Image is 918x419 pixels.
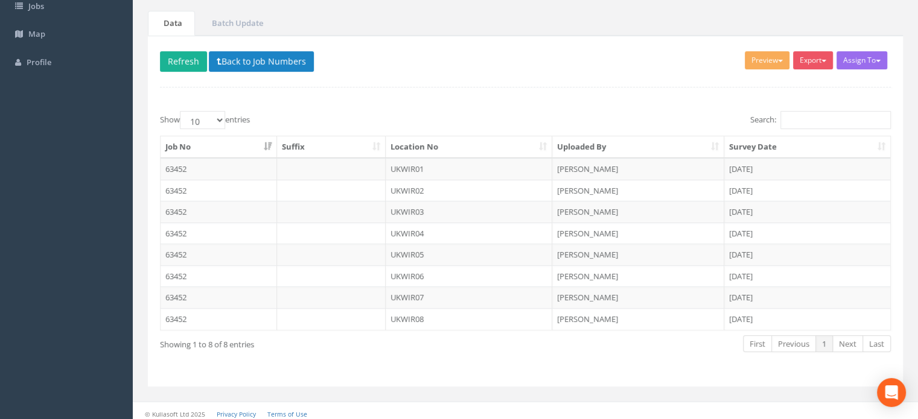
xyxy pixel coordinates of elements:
[160,51,207,72] button: Refresh
[724,201,890,222] td: [DATE]
[161,180,277,201] td: 63452
[180,111,225,129] select: Showentries
[267,410,307,418] a: Terms of Use
[552,180,724,201] td: [PERSON_NAME]
[28,1,44,11] span: Jobs
[160,111,250,129] label: Show entries
[386,136,553,158] th: Location No: activate to sort column ascending
[552,265,724,287] td: [PERSON_NAME]
[724,136,890,158] th: Survey Date: activate to sort column ascending
[552,308,724,330] td: [PERSON_NAME]
[386,286,553,308] td: UKWIR07
[145,410,205,418] small: © Kullasoft Ltd 2025
[161,308,277,330] td: 63452
[552,201,724,222] td: [PERSON_NAME]
[386,158,553,180] td: UKWIR01
[837,51,887,69] button: Assign To
[161,286,277,308] td: 63452
[277,136,386,158] th: Suffix: activate to sort column ascending
[724,222,890,244] td: [DATE]
[161,265,277,287] td: 63452
[780,111,891,129] input: Search:
[724,244,890,265] td: [DATE]
[161,158,277,180] td: 63452
[552,158,724,180] td: [PERSON_NAME]
[724,158,890,180] td: [DATE]
[386,222,553,244] td: UKWIR04
[28,28,45,39] span: Map
[552,222,724,244] td: [PERSON_NAME]
[724,308,890,330] td: [DATE]
[552,244,724,265] td: [PERSON_NAME]
[386,180,553,201] td: UKWIR02
[877,378,906,407] div: Open Intercom Messenger
[161,244,277,265] td: 63452
[750,111,891,129] label: Search:
[386,265,553,287] td: UKWIR06
[793,51,833,69] button: Export
[386,201,553,222] td: UKWIR03
[196,11,276,36] a: Batch Update
[160,334,454,350] div: Showing 1 to 8 of 8 entries
[724,180,890,201] td: [DATE]
[862,335,891,353] a: Last
[27,57,51,68] span: Profile
[161,201,277,222] td: 63452
[552,286,724,308] td: [PERSON_NAME]
[161,136,277,158] th: Job No: activate to sort column ascending
[743,335,772,353] a: First
[724,286,890,308] td: [DATE]
[552,136,724,158] th: Uploaded By: activate to sort column ascending
[386,244,553,265] td: UKWIR05
[745,51,789,69] button: Preview
[386,308,553,330] td: UKWIR08
[771,335,816,353] a: Previous
[161,222,277,244] td: 63452
[724,265,890,287] td: [DATE]
[148,11,195,36] a: Data
[815,335,833,353] a: 1
[209,51,314,72] button: Back to Job Numbers
[217,410,256,418] a: Privacy Policy
[832,335,863,353] a: Next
